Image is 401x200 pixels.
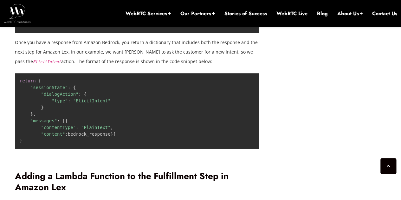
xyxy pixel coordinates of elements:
span: { [38,78,41,83]
span: { [73,85,76,90]
a: About Us [337,10,363,17]
span: "contentType" [41,125,76,130]
span: "content" [41,132,65,137]
span: : [68,98,70,103]
span: "PlainText" [81,125,111,130]
h2: Adding a Lambda Function to the Fulfillment Step in Amazon Lex [15,171,259,193]
span: "ElicitIntent" [73,98,111,103]
a: Our Partners [180,10,215,17]
span: : [78,92,81,97]
span: } [30,112,33,117]
a: Blog [317,10,328,17]
span: "sessionState" [30,85,68,90]
span: } [20,138,22,143]
span: : [68,85,70,90]
span: return [20,78,36,83]
span: : [76,125,78,130]
span: [ [62,118,65,123]
img: WebRTC.ventures [4,4,31,23]
span: "messages" [30,118,57,123]
span: , [33,112,36,117]
span: { [65,118,68,123]
span: "type" [52,98,68,103]
code: bedrock_response [20,78,116,143]
code: ElicitIntent [33,60,61,64]
span: } [111,132,113,137]
p: Once you have a response from Amazon Bedrock, you return a dictionary that includes both the resp... [15,38,259,66]
span: } [41,105,43,110]
a: Stories of Success [224,10,267,17]
span: , [111,125,113,130]
span: { [84,92,86,97]
a: WebRTC Live [276,10,307,17]
span: ] [113,132,116,137]
span: "dialogAction" [41,92,78,97]
span: : [65,132,68,137]
span: : [57,118,60,123]
a: Contact Us [372,10,397,17]
a: WebRTC Services [126,10,171,17]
